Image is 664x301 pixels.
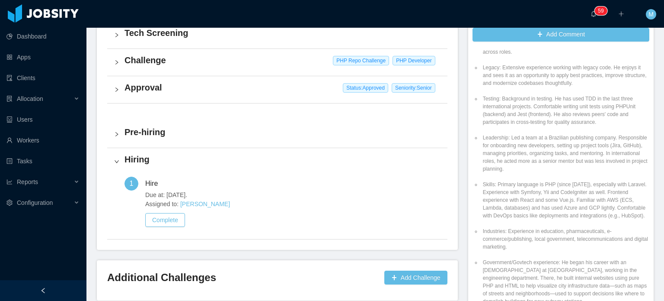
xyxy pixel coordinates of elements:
span: 1 [130,180,134,187]
span: Seniority: Senior [392,83,435,93]
span: M [648,9,654,19]
i: icon: line-chart [6,179,13,185]
span: PHP Developer [393,56,435,65]
div: icon: rightApproval [107,76,447,103]
i: icon: solution [6,96,13,102]
h3: Additional Challenges [107,271,381,285]
button: icon: plusAdd Comment [472,28,649,42]
span: Reports [17,178,38,185]
i: icon: right [114,32,119,38]
div: icon: rightHiring [107,148,447,175]
div: icon: rightChallenge [107,49,447,76]
li: Testing: Background in testing. He has used TDD in the last three international projects. Comfort... [481,95,649,126]
span: Due at: [DATE]. [145,191,441,200]
span: Allocation [17,95,43,102]
i: icon: right [114,60,119,65]
h4: Pre-hiring [124,126,441,138]
i: icon: right [114,87,119,92]
a: icon: robotUsers [6,111,80,128]
h4: Hiring [124,153,441,165]
i: icon: plus [618,11,624,17]
li: Skills: Primary language is PHP (since [DATE]), especially with Laravel. Experience with Symfony,... [481,181,649,220]
p: 5 [598,6,601,15]
span: Assigned to: [145,200,441,209]
i: icon: setting [6,200,13,206]
div: icon: rightPre-hiring [107,121,447,148]
h4: Approval [124,81,441,94]
a: Complete [145,217,185,223]
a: [PERSON_NAME] [180,201,230,207]
li: Legacy: Extensive experience working with legacy code. He enjoys it and sees it as an opportunity... [481,64,649,87]
div: icon: rightTech Screening [107,22,447,49]
span: Configuration [17,199,53,206]
a: icon: auditClients [6,69,80,87]
i: icon: bell [591,11,597,17]
div: Hire [145,177,165,191]
a: icon: userWorkers [6,132,80,149]
li: Leadership: Led a team at a Brazilian publishing company. Responsible for onboarding new develope... [481,134,649,173]
a: icon: pie-chartDashboard [6,28,80,45]
sup: 59 [594,6,607,15]
button: Complete [145,213,185,227]
a: icon: appstoreApps [6,49,80,66]
h4: Tech Screening [124,27,441,39]
i: icon: right [114,159,119,164]
button: icon: plusAdd Challenge [384,271,447,285]
p: 9 [601,6,604,15]
a: icon: profileTasks [6,152,80,170]
span: PHP Repo Challenge [333,56,389,65]
span: Status: Approved [343,83,388,93]
li: Industries: Experience in education, pharmaceuticals, e-commerce/publishing, local government, te... [481,227,649,251]
h4: Challenge [124,54,441,66]
i: icon: right [114,132,119,137]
